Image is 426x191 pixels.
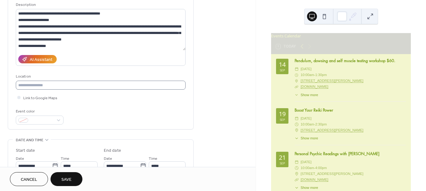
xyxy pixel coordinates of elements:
[16,137,43,143] span: Date and time
[295,127,299,133] div: ​
[301,185,318,190] span: Show more
[23,95,57,101] span: Link to Google Maps
[295,151,380,156] a: Personal Psychic Readings with [PERSON_NAME]
[295,171,299,177] div: ​
[295,92,318,98] button: ​Show more
[271,33,411,39] div: Events Calendar
[16,108,62,115] div: Event color
[295,136,299,141] div: ​
[21,176,37,183] span: Cancel
[280,118,285,121] div: Sep
[295,116,299,121] div: ​
[295,159,299,165] div: ​
[301,171,363,177] span: [STREET_ADDRESS][PERSON_NAME]
[295,136,318,141] button: ​Show more
[16,147,35,154] div: Start date
[295,185,318,190] button: ​Show more
[301,92,318,98] span: Show more
[16,73,184,80] div: Location
[61,176,72,183] span: Save
[280,162,285,165] div: Sep
[295,107,406,113] div: Boost Your Reiki Power
[301,78,363,84] a: [STREET_ADDRESS][PERSON_NAME]
[301,116,311,121] span: [DATE]
[104,155,112,162] span: Date
[314,165,315,171] span: -
[301,165,314,171] span: 10:00am
[314,72,315,78] span: -
[295,92,299,98] div: ​
[295,185,299,190] div: ​
[301,85,328,88] a: [DOMAIN_NAME]
[295,84,299,90] div: ​
[295,72,299,78] div: ​
[295,58,395,63] a: Pendulum, dowsing and self muscle testing workshop $60.
[314,121,315,127] span: -
[295,78,299,84] div: ​
[301,127,363,133] a: [STREET_ADDRESS][PERSON_NAME]
[10,172,48,186] button: Cancel
[61,155,69,162] span: Time
[295,177,299,183] div: ​
[16,155,24,162] span: Date
[301,159,311,165] span: [DATE]
[279,62,286,68] div: 14
[280,69,285,72] div: Sep
[279,155,286,161] div: 21
[104,147,121,154] div: End date
[295,121,299,127] div: ​
[301,121,314,127] span: 10:00am
[149,155,157,162] span: Time
[315,72,327,78] span: 1:30pm
[301,178,328,181] a: [DOMAIN_NAME]
[16,2,184,8] div: Description
[295,165,299,171] div: ​
[315,121,327,127] span: 2:30pm
[51,172,82,186] button: Save
[301,66,311,72] span: [DATE]
[295,66,299,72] div: ​
[301,136,318,141] span: Show more
[301,72,314,78] span: 10:00am
[279,111,286,117] div: 19
[18,55,57,63] button: AI Assistant
[315,165,327,171] span: 4:00pm
[30,57,52,63] div: AI Assistant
